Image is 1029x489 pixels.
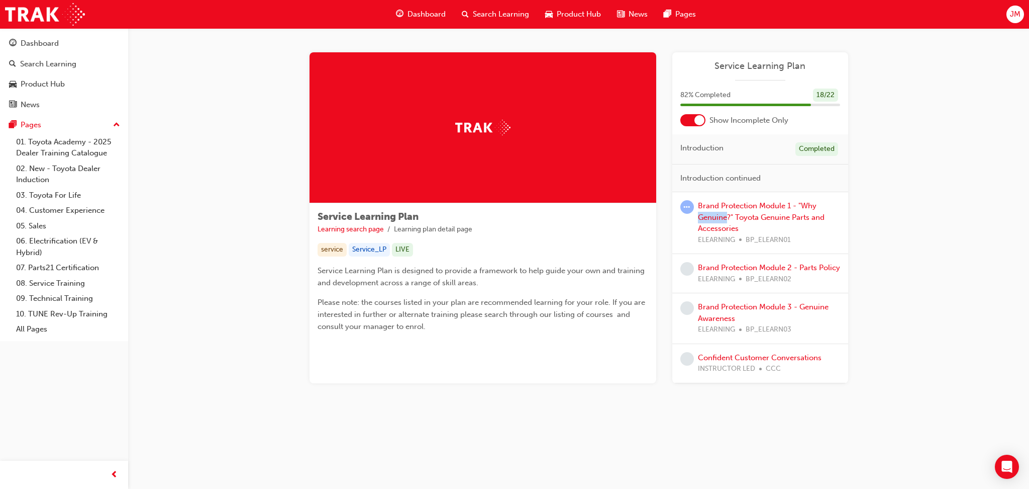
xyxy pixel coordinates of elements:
[709,115,788,126] span: Show Incomplete Only
[318,243,347,257] div: service
[318,225,384,233] a: Learning search page
[21,99,40,111] div: News
[680,200,694,214] span: learningRecordVerb_ATTEMPT-icon
[12,276,124,291] a: 08. Service Training
[698,201,825,233] a: Brand Protection Module 1 - "Why Genuine?" Toyota Genuine Parts and Accessories
[4,116,124,134] button: Pages
[12,134,124,161] a: 01. Toyota Academy - 2025 Dealer Training Catalogue
[698,353,821,362] a: Confident Customer Conversations
[795,142,838,156] div: Completed
[1006,6,1024,23] button: JM
[680,352,694,366] span: learningRecordVerb_NONE-icon
[9,39,17,48] span: guage-icon
[813,89,838,102] div: 18 / 22
[21,38,59,49] div: Dashboard
[12,188,124,203] a: 03. Toyota For Life
[5,3,85,26] img: Trak
[656,4,704,25] a: pages-iconPages
[746,234,791,246] span: BP_ELEARN01
[680,173,761,184] span: Introduction continued
[9,80,17,89] span: car-icon
[12,260,124,276] a: 07. Parts21 Certification
[392,243,413,257] div: LIVE
[680,301,694,315] span: learningRecordVerb_NONE-icon
[680,90,731,101] span: 82 % Completed
[454,4,537,25] a: search-iconSearch Learning
[4,96,124,114] a: News
[113,119,120,132] span: up-icon
[746,274,791,285] span: BP_ELEARN02
[698,263,840,272] a: Brand Protection Module 2 - Parts Policy
[407,9,446,20] span: Dashboard
[111,469,118,481] span: prev-icon
[698,274,735,285] span: ELEARNING
[349,243,390,257] div: Service_LP
[12,306,124,322] a: 10. TUNE Rev-Up Training
[557,9,601,20] span: Product Hub
[698,234,735,246] span: ELEARNING
[21,78,65,90] div: Product Hub
[4,75,124,94] a: Product Hub
[4,34,124,53] a: Dashboard
[680,262,694,276] span: learningRecordVerb_NONE-icon
[394,224,472,235] li: Learning plan detail page
[388,4,454,25] a: guage-iconDashboard
[318,211,419,222] span: Service Learning Plan
[455,120,510,135] img: Trak
[12,161,124,188] a: 02. New - Toyota Dealer Induction
[698,363,755,375] span: INSTRUCTOR LED
[617,8,625,21] span: news-icon
[9,121,17,130] span: pages-icon
[680,60,840,72] a: Service Learning Plan
[20,58,76,70] div: Search Learning
[698,324,735,336] span: ELEARNING
[545,8,553,21] span: car-icon
[1010,9,1020,20] span: JM
[12,291,124,306] a: 09. Technical Training
[609,4,656,25] a: news-iconNews
[12,203,124,218] a: 04. Customer Experience
[318,266,647,287] span: Service Learning Plan is designed to provide a framework to help guide your own and training and ...
[9,101,17,110] span: news-icon
[698,302,829,323] a: Brand Protection Module 3 - Genuine Awareness
[462,8,469,21] span: search-icon
[4,55,124,73] a: Search Learning
[9,60,16,69] span: search-icon
[629,9,648,20] span: News
[473,9,529,20] span: Search Learning
[21,119,41,131] div: Pages
[995,455,1019,479] div: Open Intercom Messenger
[12,233,124,260] a: 06. Electrification (EV & Hybrid)
[680,142,724,154] span: Introduction
[4,32,124,116] button: DashboardSearch LearningProduct HubNews
[766,363,781,375] span: CCC
[675,9,696,20] span: Pages
[746,324,791,336] span: BP_ELEARN03
[664,8,671,21] span: pages-icon
[396,8,403,21] span: guage-icon
[318,298,647,331] span: Please note: the courses listed in your plan are recommended learning for your role. If you are i...
[12,321,124,337] a: All Pages
[12,218,124,234] a: 05. Sales
[537,4,609,25] a: car-iconProduct Hub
